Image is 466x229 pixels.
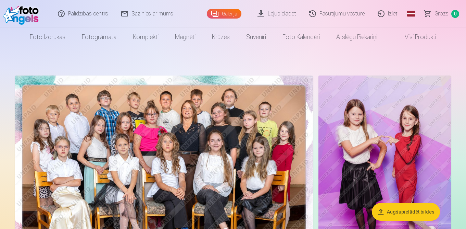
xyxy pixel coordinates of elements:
a: Magnēti [167,27,204,47]
a: Atslēgu piekariņi [328,27,386,47]
a: Suvenīri [238,27,274,47]
button: Augšupielādēt bildes [372,203,440,221]
a: Fotogrāmata [74,27,125,47]
a: Krūzes [204,27,238,47]
a: Visi produkti [386,27,444,47]
span: 0 [451,10,459,18]
a: Galerija [207,9,241,19]
img: /fa1 [3,3,42,25]
a: Foto kalendāri [274,27,328,47]
span: Grozs [434,10,449,18]
a: Foto izdrukas [22,27,74,47]
a: Komplekti [125,27,167,47]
